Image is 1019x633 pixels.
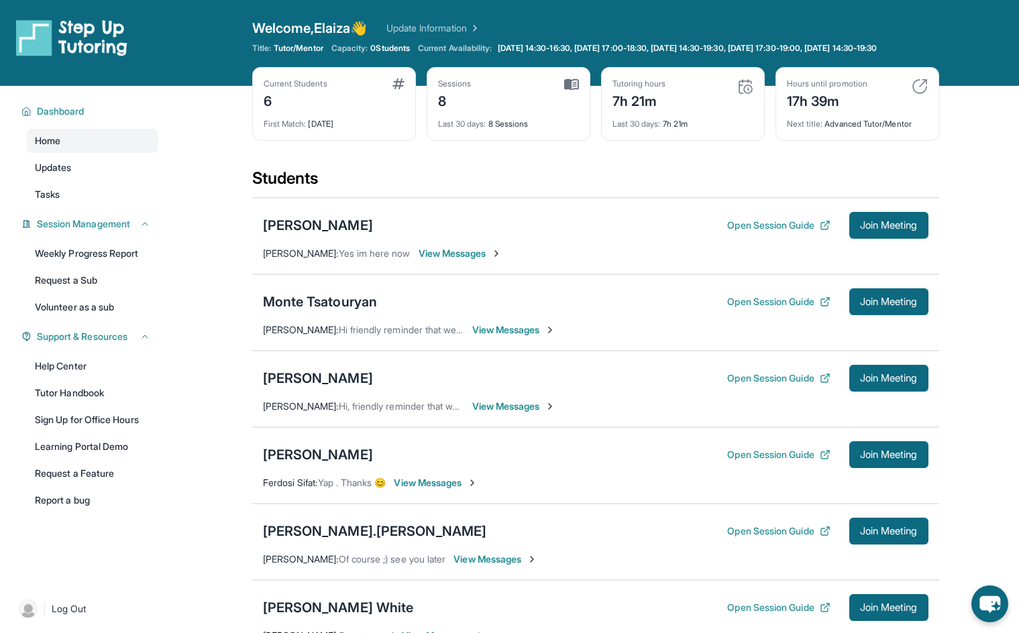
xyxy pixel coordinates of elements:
[727,524,830,538] button: Open Session Guide
[35,134,60,148] span: Home
[35,188,60,201] span: Tasks
[727,295,830,308] button: Open Session Guide
[438,111,579,129] div: 8 Sessions
[52,602,87,616] span: Log Out
[274,43,323,54] span: Tutor/Mentor
[727,601,830,614] button: Open Session Guide
[564,78,579,91] img: card
[727,371,830,385] button: Open Session Guide
[860,298,918,306] span: Join Meeting
[467,477,478,488] img: Chevron-Right
[472,400,556,413] span: View Messages
[263,216,373,235] div: [PERSON_NAME]
[263,522,487,540] div: [PERSON_NAME].[PERSON_NAME]
[612,119,661,129] span: Last 30 days :
[27,435,158,459] a: Learning Portal Demo
[27,182,158,207] a: Tasks
[860,374,918,382] span: Join Meeting
[263,369,373,388] div: [PERSON_NAME]
[13,594,158,624] a: |Log Out
[264,89,327,111] div: 6
[27,129,158,153] a: Home
[264,78,327,89] div: Current Students
[392,78,405,89] img: card
[263,400,339,412] span: [PERSON_NAME] :
[860,221,918,229] span: Join Meeting
[27,241,158,266] a: Weekly Progress Report
[727,219,830,232] button: Open Session Guide
[472,323,556,337] span: View Messages
[467,21,480,35] img: Chevron Right
[19,599,38,618] img: user-img
[495,43,880,54] a: [DATE] 14:30-16:30, [DATE] 17:00-18:30, [DATE] 14:30-19:30, [DATE] 17:30-19:00, [DATE] 14:30-19:30
[37,330,127,343] span: Support & Resources
[912,78,928,95] img: card
[438,119,486,129] span: Last 30 days :
[27,354,158,378] a: Help Center
[37,217,130,231] span: Session Management
[787,111,928,129] div: Advanced Tutor/Mentor
[860,603,918,612] span: Join Meeting
[27,156,158,180] a: Updates
[264,119,307,129] span: First Match :
[339,324,956,335] span: Hi friendly reminder that we have sessions [DATE] at 6:30 - 7:30 [DATE], please let me know if th...
[418,43,492,54] span: Current Availability:
[527,554,537,565] img: Chevron-Right
[263,247,339,259] span: [PERSON_NAME] :
[849,518,928,544] button: Join Meeting
[419,247,502,260] span: View Messages
[787,119,823,129] span: Next title :
[787,78,867,89] div: Hours until promotion
[318,477,386,488] span: Yap . Thanks 😊
[27,295,158,319] a: Volunteer as a sub
[263,598,414,617] div: [PERSON_NAME] White
[27,461,158,485] a: Request a Feature
[612,78,666,89] div: Tutoring hours
[263,553,339,565] span: [PERSON_NAME] :
[612,89,666,111] div: 7h 21m
[252,19,368,38] span: Welcome, Elaiza 👋
[339,553,446,565] span: Of course ;) see you later
[612,111,753,129] div: 7h 21m
[16,19,127,56] img: logo
[32,330,150,343] button: Support & Resources
[491,248,502,259] img: Chevron-Right
[252,43,271,54] span: Title:
[860,451,918,459] span: Join Meeting
[386,21,480,35] a: Update Information
[438,89,472,111] div: 8
[860,527,918,535] span: Join Meeting
[32,105,150,118] button: Dashboard
[453,553,537,566] span: View Messages
[37,105,85,118] span: Dashboard
[545,325,555,335] img: Chevron-Right
[27,381,158,405] a: Tutor Handbook
[27,488,158,512] a: Report a bug
[849,212,928,239] button: Join Meeting
[370,43,410,54] span: 0 Students
[35,161,72,174] span: Updates
[27,408,158,432] a: Sign Up for Office Hours
[849,594,928,621] button: Join Meeting
[849,441,928,468] button: Join Meeting
[252,168,939,197] div: Students
[32,217,150,231] button: Session Management
[737,78,753,95] img: card
[263,477,318,488] span: Ferdosi Sifat :
[43,601,46,617] span: |
[263,324,339,335] span: [PERSON_NAME] :
[727,448,830,461] button: Open Session Guide
[394,476,478,490] span: View Messages
[545,401,555,412] img: Chevron-Right
[339,400,1002,412] span: Hi, friendly reminder that we have sessions [DATE] at 7:30 - 8:30 PM, after Monte. Please let me ...
[438,78,472,89] div: Sessions
[331,43,368,54] span: Capacity:
[27,268,158,292] a: Request a Sub
[787,89,867,111] div: 17h 39m
[339,247,411,259] span: Yes im here now
[498,43,877,54] span: [DATE] 14:30-16:30, [DATE] 17:00-18:30, [DATE] 14:30-19:30, [DATE] 17:30-19:00, [DATE] 14:30-19:30
[849,288,928,315] button: Join Meeting
[263,445,373,464] div: [PERSON_NAME]
[263,292,378,311] div: Monte Tsatouryan
[264,111,405,129] div: [DATE]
